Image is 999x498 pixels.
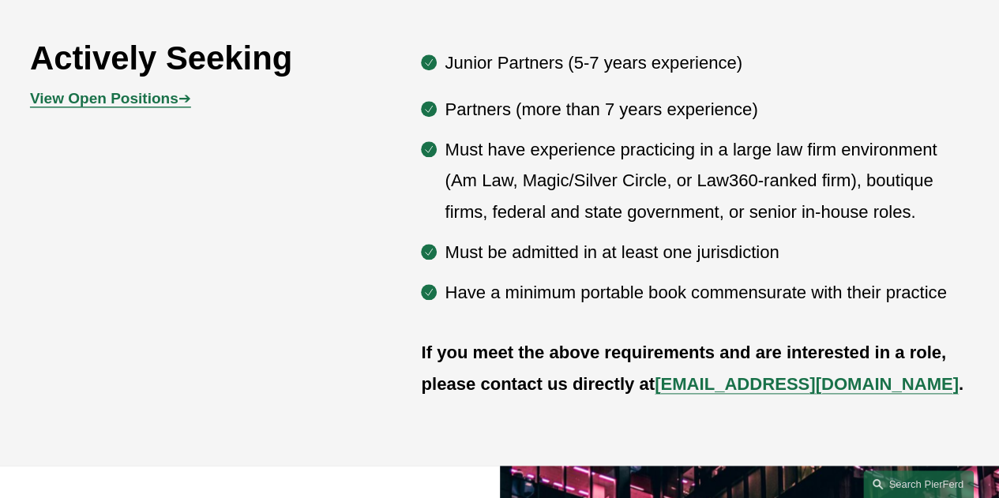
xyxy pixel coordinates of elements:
[30,90,191,107] span: ➔
[863,470,974,498] a: Search this site
[445,237,969,268] p: Must be admitted in at least one jurisdiction
[655,374,959,394] a: [EMAIL_ADDRESS][DOMAIN_NAME]
[445,277,969,309] p: Have a minimum portable book commensurate with their practice
[445,47,969,79] p: Junior Partners (5-7 years experience)
[421,343,951,394] strong: If you meet the above requirements and are interested in a role, please contact us directly at
[445,134,969,228] p: Must have experience practicing in a large law firm environment (Am Law, Magic/Silver Circle, or ...
[445,94,969,125] p: Partners (more than 7 years experience)
[959,374,963,394] strong: .
[30,90,191,107] a: View Open Positions➔
[30,90,178,107] strong: View Open Positions
[30,39,343,79] h2: Actively Seeking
